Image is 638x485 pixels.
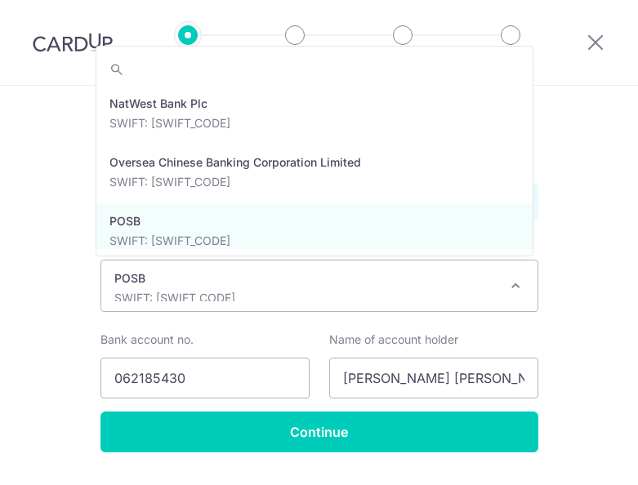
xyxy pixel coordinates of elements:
[101,260,538,311] span: POSB
[329,331,458,348] label: Name of account holder
[100,331,194,348] label: Bank account no.
[145,11,178,26] span: Help
[109,213,520,229] p: POSB
[114,270,498,287] p: POSB
[33,33,113,52] img: CardUp
[109,174,520,190] p: SWIFT: [SWIFT_CODE]
[114,290,498,306] p: SWIFT: [SWIFT_CODE]
[100,260,538,312] span: POSB
[109,115,520,131] p: SWIFT: [SWIFT_CODE]
[109,233,520,249] p: SWIFT: [SWIFT_CODE]
[109,154,520,171] p: Oversea Chinese Banking Corporation Limited
[109,96,520,112] p: NatWest Bank Plc
[100,412,538,452] input: Continue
